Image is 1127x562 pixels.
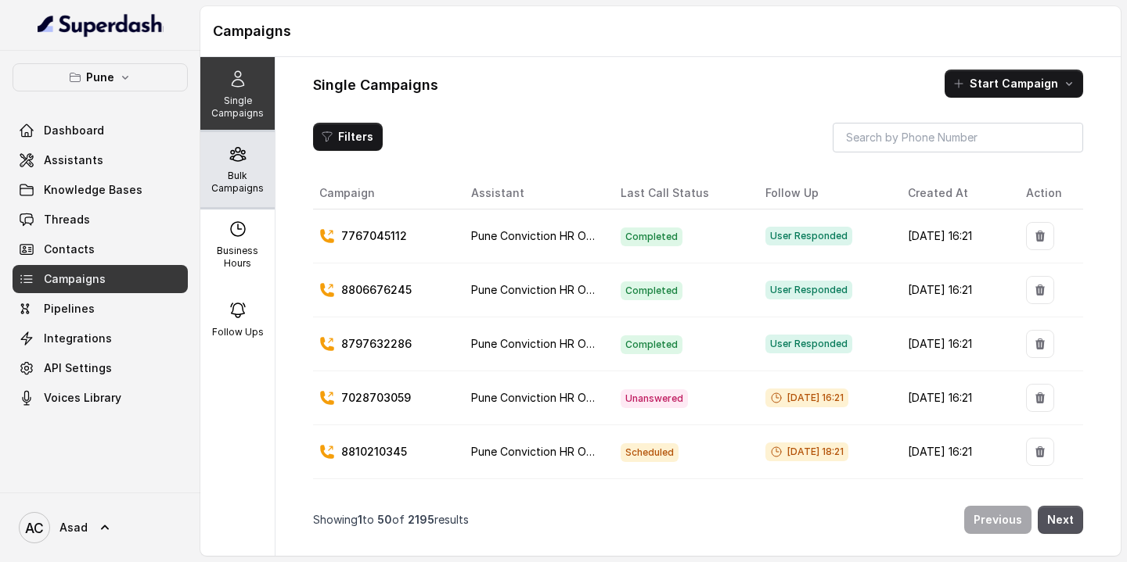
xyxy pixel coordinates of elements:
span: User Responded [765,335,852,353]
p: Showing to of results [313,512,469,528]
p: 8810210345 [341,444,407,460]
span: Contacts [44,242,95,257]
span: [DATE] 18:21 [765,442,848,461]
span: Asad [59,520,88,535]
a: Assistants [13,146,188,174]
a: Dashboard [13,116,188,145]
span: User Responded [765,281,852,299]
th: Last Call Status [608,177,753,209]
p: 8806676245 [341,282,412,298]
a: Threads [13,206,188,234]
p: 8797632286 [341,336,412,352]
span: Pune Conviction HR Outbound Assistant [471,229,682,242]
span: Pune Conviction HR Outbound Assistant [471,445,682,458]
span: Unanswered [621,389,688,408]
span: User Responded [765,227,852,245]
a: Contacts [13,235,188,263]
th: Assistant [459,177,608,209]
p: Bulk Campaigns [207,170,268,195]
span: Pipelines [44,301,95,317]
th: Follow Up [753,177,895,209]
span: [DATE] 16:21 [765,388,848,407]
th: Action [1014,177,1083,209]
input: Search by Phone Number [833,123,1083,152]
button: Next [1038,506,1083,534]
td: [DATE] 16:21 [895,317,1013,371]
p: 7028703059 [341,390,411,406]
button: Pune [13,63,188,91]
p: Pune [86,68,114,87]
span: Voices Library [44,390,121,406]
span: Completed [621,335,682,354]
a: Asad [13,506,188,549]
td: [DATE] 16:21 [895,425,1013,479]
p: Business Hours [207,245,268,270]
p: 7767045112 [341,228,407,244]
td: [DATE] 16:21 [895,209,1013,263]
span: Knowledge Bases [44,182,142,198]
th: Created At [895,177,1013,209]
span: Pune Conviction HR Outbound Assistant [471,391,682,404]
span: API Settings [44,360,112,376]
p: Single Campaigns [207,95,268,120]
nav: Pagination [313,496,1083,543]
a: Knowledge Bases [13,176,188,204]
a: Integrations [13,324,188,353]
span: Scheduled [621,443,679,462]
td: [DATE] 16:21 [895,371,1013,425]
span: Completed [621,281,682,300]
button: Previous [964,506,1032,534]
a: Campaigns [13,265,188,293]
th: Campaign [313,177,459,209]
span: 2195 [408,513,434,526]
span: Threads [44,212,90,227]
span: Completed [621,227,682,246]
h1: Campaigns [213,19,1108,44]
span: Pune Conviction HR Outbound Assistant [471,283,682,296]
a: Pipelines [13,295,188,323]
span: Campaigns [44,271,106,287]
p: Follow Ups [212,326,264,338]
button: Start Campaign [945,70,1083,98]
button: Filters [313,123,383,151]
img: light.svg [38,13,164,38]
td: [DATE] 16:21 [895,263,1013,317]
text: AC [25,520,44,536]
span: 1 [358,513,362,526]
span: Integrations [44,331,112,346]
span: Pune Conviction HR Outbound Assistant [471,337,682,350]
td: [DATE] 16:21 [895,479,1013,533]
a: API Settings [13,354,188,382]
h1: Single Campaigns [313,73,438,98]
a: Voices Library [13,384,188,412]
span: Assistants [44,152,103,168]
span: Dashboard [44,123,104,138]
span: 50 [377,513,392,526]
